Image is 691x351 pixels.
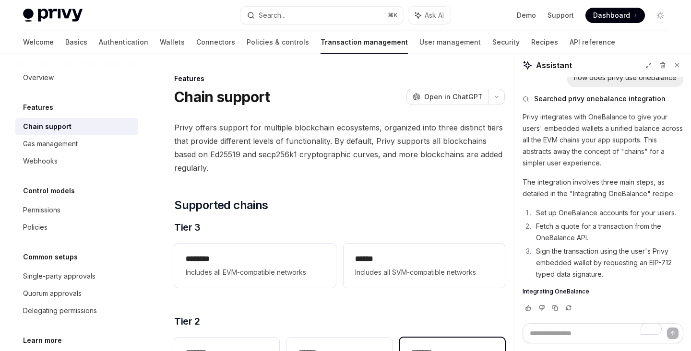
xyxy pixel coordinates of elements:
[174,221,200,234] span: Tier 3
[23,102,53,113] h5: Features
[15,152,138,170] a: Webhooks
[15,69,138,86] a: Overview
[653,8,668,23] button: Toggle dark mode
[570,31,615,54] a: API reference
[174,88,270,105] h1: Chain support
[23,288,82,299] div: Quorum approvals
[533,207,683,219] li: Set up OneBalance accounts for your users.
[23,335,62,346] h5: Learn more
[574,73,677,82] div: how does privy use onebalance
[23,9,83,22] img: light logo
[23,204,60,216] div: Permissions
[523,111,683,169] p: Privy integrates with OneBalance to give your users' embedded wallets a unified balance across al...
[15,201,138,219] a: Permissions
[23,31,54,54] a: Welcome
[355,267,493,278] span: Includes all SVM-compatible networks
[99,31,148,54] a: Authentication
[259,10,286,21] div: Search...
[523,288,589,295] span: Integrating OneBalance
[533,221,683,244] li: Fetch a quote for a transaction from the OneBalance API.
[196,31,235,54] a: Connectors
[523,176,683,199] p: The integration involves three main steps, as detailed in the "Integrating OneBalance" recipe:
[15,268,138,285] a: Single-party approvals
[548,11,574,20] a: Support
[667,328,679,339] button: Send message
[174,198,268,213] span: Supported chains
[517,11,536,20] a: Demo
[15,135,138,152] a: Gas management
[408,7,451,24] button: Ask AI
[321,31,408,54] a: Transaction management
[523,94,683,104] button: Searched privy onebalance integration
[174,315,200,328] span: Tier 2
[186,267,324,278] span: Includes all EVM-compatible networks
[174,244,335,288] a: **** ***Includes all EVM-compatible networks
[15,118,138,135] a: Chain support
[23,155,58,167] div: Webhooks
[23,270,95,282] div: Single-party approvals
[160,31,185,54] a: Wallets
[533,246,683,280] li: Sign the transaction using the user's Privy embedded wallet by requesting an EIP-712 typed data s...
[344,244,505,288] a: **** *Includes all SVM-compatible networks
[585,8,645,23] a: Dashboard
[492,31,520,54] a: Security
[15,219,138,236] a: Policies
[406,89,488,105] button: Open in ChatGPT
[15,285,138,302] a: Quorum approvals
[388,12,398,19] span: ⌘ K
[23,305,97,316] div: Delegating permissions
[23,222,48,233] div: Policies
[531,31,558,54] a: Recipes
[523,288,683,295] a: Integrating OneBalance
[240,7,403,24] button: Search...⌘K
[23,138,78,150] div: Gas management
[425,11,444,20] span: Ask AI
[419,31,481,54] a: User management
[424,92,483,102] span: Open in ChatGPT
[174,74,505,83] div: Features
[174,121,505,175] span: Privy offers support for multiple blockchain ecosystems, organized into three distinct tiers that...
[15,302,138,319] a: Delegating permissions
[23,72,54,83] div: Overview
[534,94,666,104] span: Searched privy onebalance integration
[23,251,78,263] h5: Common setups
[23,185,75,197] h5: Control models
[536,59,572,71] span: Assistant
[23,121,71,132] div: Chain support
[247,31,309,54] a: Policies & controls
[523,323,683,343] textarea: To enrich screen reader interactions, please activate Accessibility in Grammarly extension settings
[593,11,630,20] span: Dashboard
[65,31,87,54] a: Basics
